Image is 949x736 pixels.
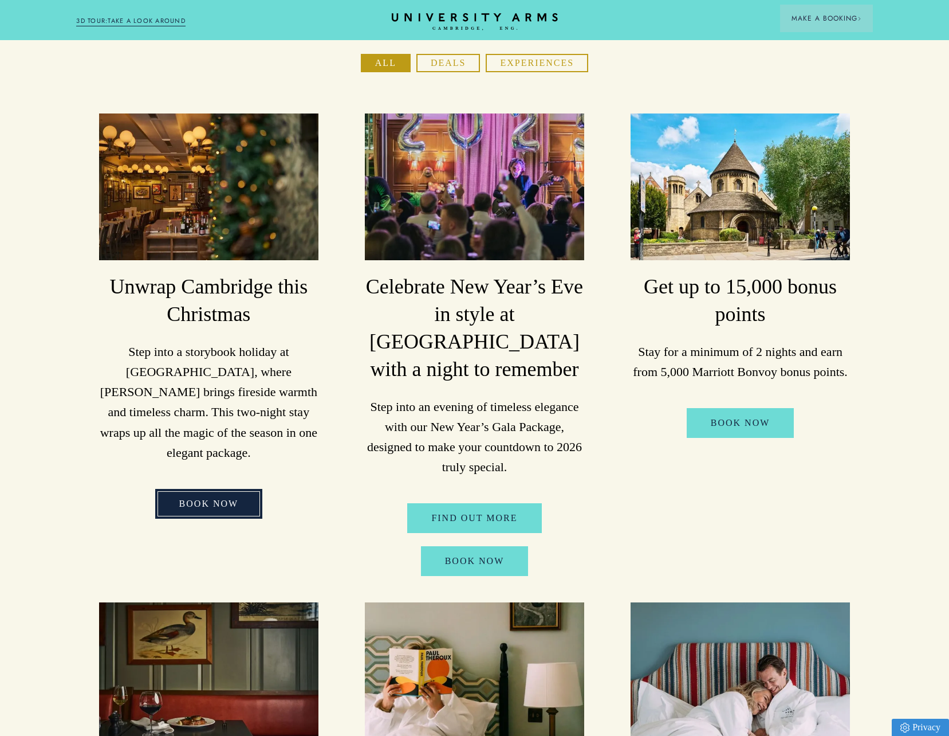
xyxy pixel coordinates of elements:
h3: Get up to 15,000 bonus points [631,273,850,328]
img: image-a169143ac3192f8fe22129d7686b8569f7c1e8bc-2500x1667-jpg [631,113,850,260]
h3: Celebrate New Year’s Eve in style at [GEOGRAPHIC_DATA] with a night to remember [365,273,585,383]
img: Privacy [900,723,909,733]
p: Step into an evening of timeless elegance with our New Year’s Gala Package, designed to make your... [365,397,585,477]
p: Step into a storybook holiday at [GEOGRAPHIC_DATA], where [PERSON_NAME] brings fireside warmth an... [99,342,319,463]
a: FIND OUT MORE [407,503,541,533]
a: Home [392,13,558,31]
button: Make a BookingArrow icon [780,5,873,32]
a: BOOK NOW [421,546,529,576]
a: Privacy [892,719,949,736]
img: image-fddc88d203c45d2326e546908768e6db70505757-2160x1440-jpg [365,113,585,260]
a: 3D TOUR:TAKE A LOOK AROUND [76,16,186,26]
a: BOOK NOW [155,489,263,519]
img: Arrow icon [857,17,861,21]
h3: Unwrap Cambridge this Christmas [99,273,319,328]
img: image-8c003cf989d0ef1515925c9ae6c58a0350393050-2500x1667-jpg [99,113,319,260]
a: Book Now [687,408,794,438]
button: All [361,54,411,72]
span: Make a Booking [792,13,861,24]
p: Stay for a minimum of 2 nights and earn from 5,000 Marriott Bonvoy bonus points. [631,342,850,382]
button: Experiences [486,54,588,72]
button: Deals [416,54,481,72]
